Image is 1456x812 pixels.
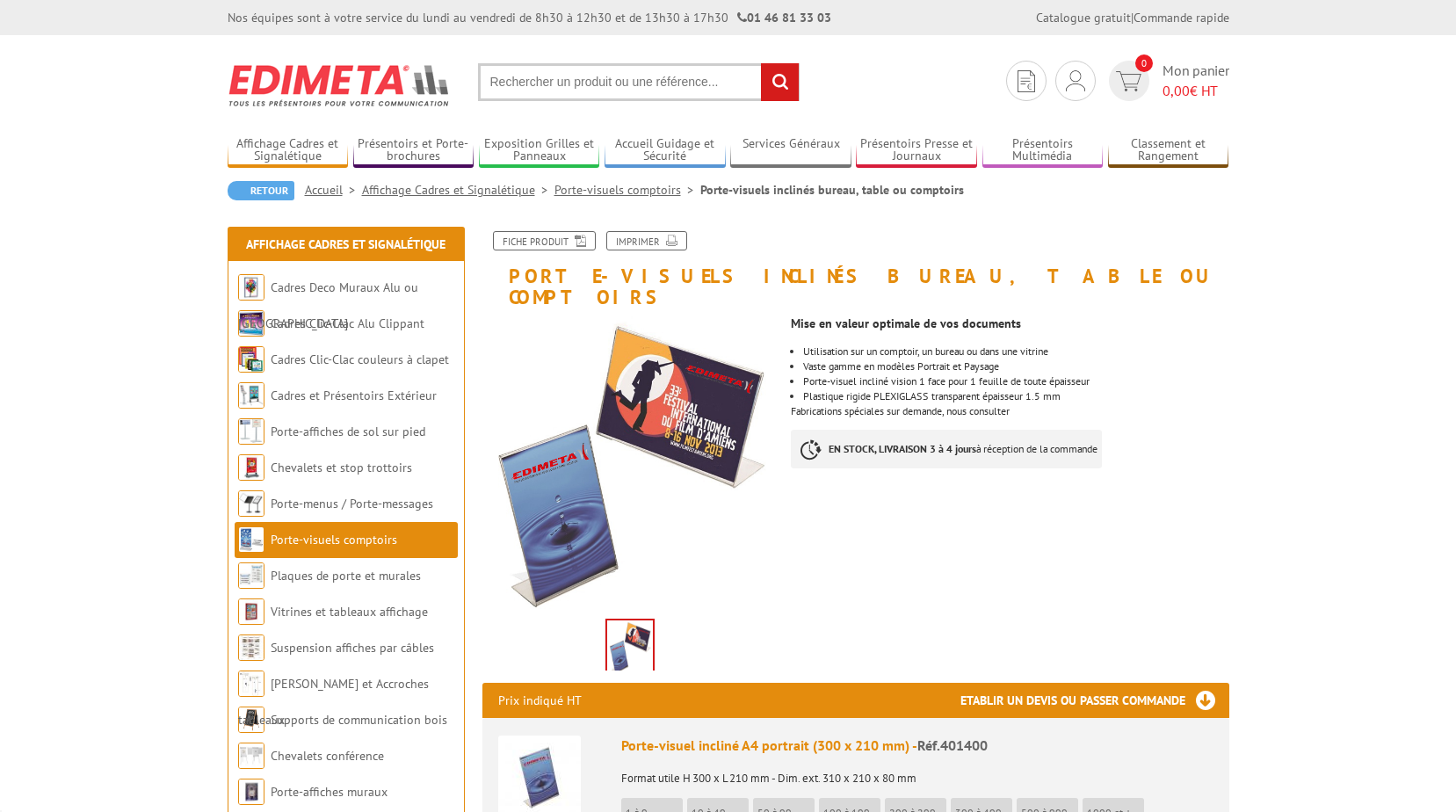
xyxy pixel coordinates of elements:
[271,568,421,584] a: Plaques de porte et murales
[1036,10,1131,25] a: Catalogue gratuit
[700,181,964,199] li: Porte-visuels inclinés bureau, table ou comptoirs
[238,274,264,301] img: Cadres Deco Muraux Alu ou Bois
[238,676,429,728] a: [PERSON_NAME] et Accroches tableaux
[228,53,452,118] img: Edimeta
[803,391,1228,402] p: Plastique rigide PLEXIGLASS transparent épaisseur 1.5 mm
[1036,9,1229,26] div: |
[271,748,384,764] a: Chevalets conférence
[605,136,726,165] a: Accueil Guidage et Sécurité
[803,346,1228,357] li: Utilisation sur un comptoir, un bureau ou dans une vitrine
[730,136,851,165] a: Services Généraux
[621,736,1213,756] div: Porte-visuel incliné A4 portrait (300 x 210 mm) -
[362,182,554,198] a: Affichage Cadres et Signalétique
[1116,71,1141,91] img: devis rapide
[305,182,362,198] a: Accueil
[238,490,264,517] img: Porte-menus / Porte-messages
[982,136,1104,165] a: Présentoirs Multimédia
[554,182,700,198] a: Porte-visuels comptoirs
[246,236,445,252] a: Affichage Cadres et Signalétique
[238,743,264,769] img: Chevalets conférence
[271,604,428,620] a: Vitrines et tableaux affichage
[271,315,424,331] a: Cadres Clic-Clac Alu Clippant
[271,712,447,728] a: Supports de communication bois
[271,352,449,367] a: Cadres Clic-Clac couleurs à clapet
[271,532,397,547] a: Porte-visuels comptoirs
[238,526,264,553] img: Porte-visuels comptoirs
[761,63,799,101] input: rechercher
[803,376,1228,387] li: Porte-visuel incliné vision 1 face pour 1 feuille de toute épaisseur
[737,10,831,25] strong: 01 46 81 33 03
[829,442,976,455] strong: EN STOCK, LIVRAISON 3 à 4 jours
[271,784,388,800] a: Porte-affiches muraux
[482,316,779,613] img: porte_visuels_comptoirs_401400_1.jpg
[1105,61,1229,101] a: devis rapide 0 Mon panier 0,00€ HT
[271,460,412,475] a: Chevalets et stop trottoirs
[271,640,434,656] a: Suspension affiches par câbles
[606,231,687,250] a: Imprimer
[791,315,1021,331] strong: Mise en valeur optimale de vos documents
[238,382,264,409] img: Cadres et Présentoirs Extérieur
[1163,82,1190,99] span: 0,00
[493,231,596,250] a: Fiche produit
[228,136,349,165] a: Affichage Cadres et Signalétique
[621,760,1213,785] p: Format utile H 300 x L 210 mm - Dim. ext. 310 x 210 x 80 mm
[271,424,425,439] a: Porte-affiches de sol sur pied
[238,454,264,481] img: Chevalets et stop trottoirs
[238,562,264,589] img: Plaques de porte et murales
[917,736,988,754] span: Réf.401400
[1018,70,1035,92] img: devis rapide
[1163,61,1229,101] span: Mon panier
[238,779,264,805] img: Porte-affiches muraux
[607,620,653,675] img: porte_visuels_comptoirs_401400_1.jpg
[1066,70,1085,91] img: devis rapide
[228,9,831,26] div: Nos équipes sont à votre service du lundi au vendredi de 8h30 à 12h30 et de 13h30 à 17h30
[271,496,433,511] a: Porte-menus / Porte-messages
[1108,136,1229,165] a: Classement et Rangement
[803,361,1228,372] li: Vaste gamme en modèles Portrait et Paysage
[238,671,264,697] img: Cimaises et Accroches tableaux
[238,346,264,373] img: Cadres Clic-Clac couleurs à clapet
[479,136,600,165] a: Exposition Grilles et Panneaux
[238,279,418,331] a: Cadres Deco Muraux Alu ou [GEOGRAPHIC_DATA]
[960,683,1229,718] h3: Etablir un devis ou passer commande
[238,598,264,625] img: Vitrines et tableaux affichage
[1134,10,1229,25] a: Commande rapide
[791,430,1102,468] p: à réception de la commande
[498,683,582,718] p: Prix indiqué HT
[353,136,474,165] a: Présentoirs et Porte-brochures
[478,63,800,101] input: Rechercher un produit ou une référence...
[271,388,437,403] a: Cadres et Présentoirs Extérieur
[1163,81,1229,101] span: € HT
[238,634,264,661] img: Suspension affiches par câbles
[1135,54,1153,72] span: 0
[228,181,294,200] a: Retour
[238,418,264,445] img: Porte-affiches de sol sur pied
[856,136,977,165] a: Présentoirs Presse et Journaux
[791,308,1242,486] div: Fabrications spéciales sur demande, nous consulter
[469,231,1242,308] h1: Porte-visuels inclinés bureau, table ou comptoirs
